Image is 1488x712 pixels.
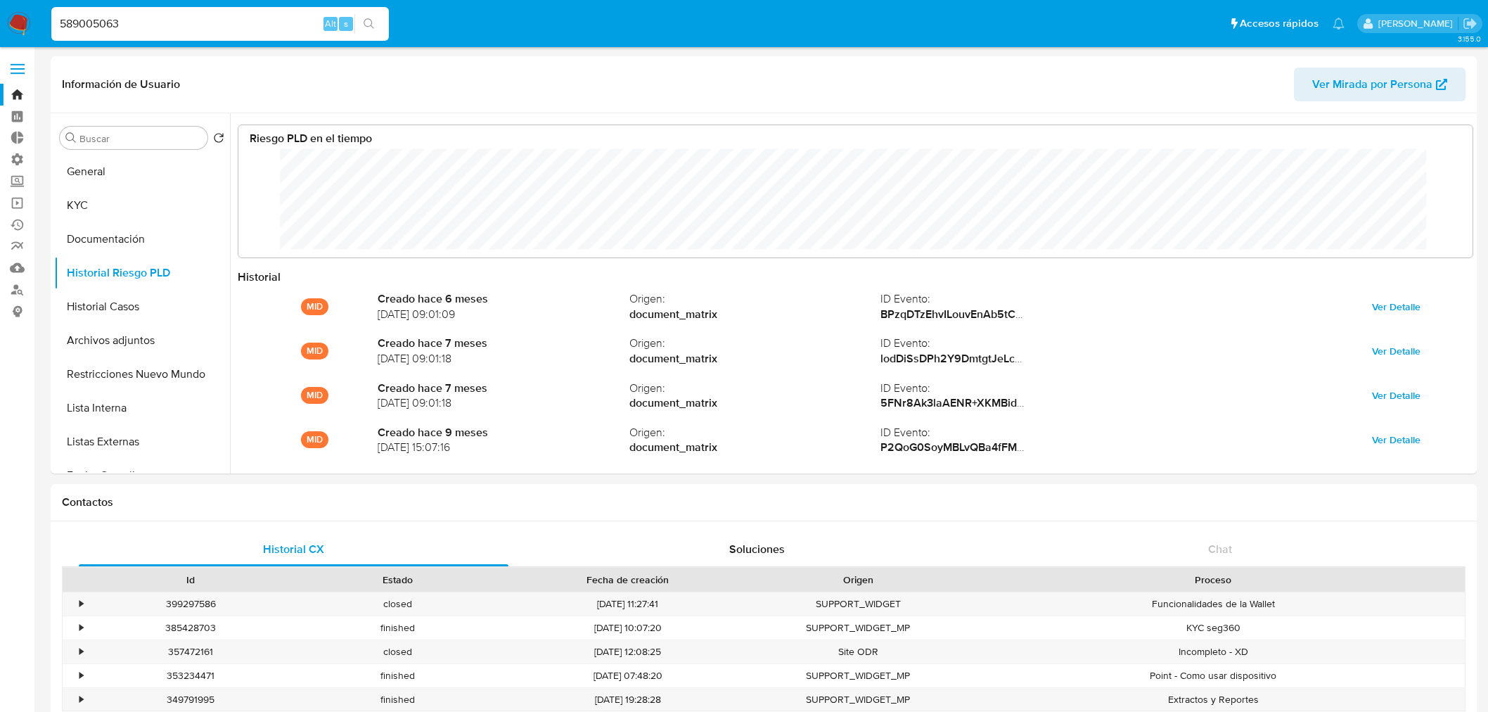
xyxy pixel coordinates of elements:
strong: 5FNr8Ak3laAENR+XKMBidKktcRCBZd/RVtwW8oDFM+bf2enjzHVaZTCKTSE5tp2IjNt9eURjcNxnrpT1crhXWQ== [880,395,1435,411]
span: Origen : [629,291,881,307]
div: • [79,597,83,611]
button: Restricciones Nuevo Mundo [54,357,230,391]
div: 353234471 [87,664,294,687]
button: KYC [54,189,230,222]
div: SUPPORT_WIDGET_MP [755,664,961,687]
button: search-icon [354,14,383,34]
button: Ver Detalle [1362,340,1430,362]
span: ID Evento : [880,381,1132,396]
span: Soluciones [729,541,785,557]
input: Buscar [79,132,202,145]
strong: Riesgo PLD en el tiempo [250,130,372,146]
button: Buscar [65,132,77,144]
div: Origen [764,573,951,587]
div: closed [294,592,501,616]
h1: Información de Usuario [62,77,180,91]
button: Ver Detalle [1362,384,1430,407]
div: finished [294,616,501,640]
div: finished [294,664,501,687]
button: Fecha Compliant [54,459,230,492]
div: closed [294,640,501,663]
div: SUPPORT_WIDGET_MP [755,616,961,640]
span: Accesos rápidos [1240,16,1319,31]
div: Funcionalidades de la Wallet [961,592,1465,616]
p: MID [301,431,328,448]
span: [DATE] 09:01:18 [378,395,629,411]
div: Estado [304,573,491,587]
span: Ver Detalle [1372,386,1420,405]
strong: document_matrix [629,395,881,411]
strong: Creado hace 6 meses [378,291,629,307]
a: Notificaciones [1333,18,1345,30]
span: Ver Detalle [1372,341,1420,361]
div: Fecha de creación [511,573,745,587]
p: MID [301,343,328,360]
strong: document_matrix [629,307,881,322]
span: Origen : [629,336,881,351]
span: Chat [1208,541,1232,557]
p: MID [301,298,328,315]
span: Ver Detalle [1372,297,1420,317]
span: Ver Mirada por Persona [1312,68,1432,101]
strong: Creado hace 7 meses [378,336,629,351]
span: ID Evento : [880,291,1132,307]
span: Ver Detalle [1372,430,1420,450]
div: • [79,669,83,682]
button: Ver Detalle [1362,295,1430,318]
strong: BPzqDTzEhvILouvEnAb5tCylUkNuUtj8JiDVYey1I2qFXCQsLQhZ3ttoM/KkNNOfpQdtr3t/yTXURUOxUubTQQ== [880,306,1426,322]
button: Ver Mirada por Persona [1294,68,1465,101]
strong: Historial [238,269,281,285]
button: Volver al orden por defecto [213,132,224,148]
div: KYC seg360 [961,616,1465,640]
span: ID Evento : [880,336,1132,351]
button: Historial Casos [54,290,230,324]
span: ID Evento : [880,425,1132,440]
button: Lista Interna [54,391,230,425]
strong: P2QoG0SoyMBLvQBa4fFMrHTSEEZeEcTHNE28U5CzlrLvxU95V2inPkLp35MTN8PWn5u5yI7HzJGgq500XNEuQg== [880,439,1465,455]
button: Documentación [54,222,230,256]
span: [DATE] 09:01:18 [378,351,629,367]
div: Point - Como usar dispositivo [961,664,1465,687]
span: Origen : [629,425,881,440]
div: finished [294,688,501,711]
button: Ver Detalle [1362,428,1430,451]
p: MID [301,387,328,404]
div: 357472161 [87,640,294,663]
strong: lodDiSsDPh2Y9DmtgtJeLcyoQs+MFpwHFvon+UsxsLIMxsvFDmS0kDZA456C9ZloiOlU398Tq8hk8BesJS2T/A== [880,350,1438,367]
div: • [79,693,83,706]
div: [DATE] 07:48:20 [501,664,755,687]
span: s [344,17,348,30]
div: [DATE] 12:08:25 [501,640,755,663]
button: Listas Externas [54,425,230,459]
span: Historial CX [263,541,324,557]
div: • [79,645,83,659]
div: 349791995 [87,688,294,711]
input: Buscar usuario o caso... [51,15,389,33]
div: SUPPORT_WIDGET_MP [755,688,961,711]
div: [DATE] 11:27:41 [501,592,755,616]
h1: Contactos [62,495,1465,509]
div: 385428703 [87,616,294,640]
span: [DATE] 15:07:16 [378,440,629,455]
p: ignacio.bagnardi@mercadolibre.com [1378,17,1458,30]
div: • [79,621,83,635]
strong: Creado hace 9 meses [378,425,629,440]
strong: Creado hace 7 meses [378,381,629,396]
button: General [54,155,230,189]
div: Incompleto - XD [961,640,1465,663]
div: Proceso [971,573,1455,587]
div: SUPPORT_WIDGET [755,592,961,616]
div: [DATE] 10:07:20 [501,616,755,640]
button: Historial Riesgo PLD [54,256,230,290]
div: [DATE] 19:28:28 [501,688,755,711]
div: Site ODR [755,640,961,663]
a: Salir [1463,16,1477,31]
div: 399297586 [87,592,294,616]
span: Alt [325,17,336,30]
div: Extractos y Reportes [961,688,1465,711]
strong: document_matrix [629,440,881,455]
span: [DATE] 09:01:09 [378,307,629,322]
button: Archivos adjuntos [54,324,230,357]
span: Origen : [629,381,881,396]
div: Id [97,573,284,587]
